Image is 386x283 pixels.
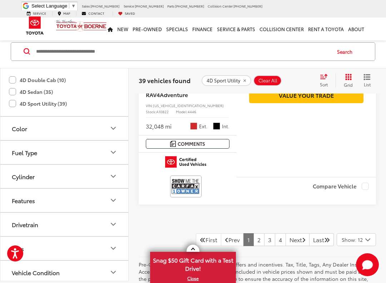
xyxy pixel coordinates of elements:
[199,123,208,130] span: Ext.
[146,139,229,149] button: Comments
[233,4,262,8] span: [PHONE_NUMBER]
[31,3,76,9] a: Select Language​
[306,18,346,40] a: Rent a Toyota
[135,4,164,8] span: [PHONE_NUMBER]
[172,177,200,196] img: CarFax One Owner
[88,11,104,15] span: Contact
[222,123,229,130] span: Int.
[76,11,110,16] a: Contact
[0,213,129,236] button: DrivetrainDrivetrain
[0,117,129,140] button: ColorColor
[139,76,190,85] span: 39 vehicles found
[337,233,376,246] button: Select number of vehicles per page
[275,233,286,246] a: 4
[342,236,363,243] span: Show: 12
[90,4,119,8] span: [PHONE_NUMBER]
[225,237,228,243] i: Previous Page
[202,75,251,86] button: remove 4D%20Sport%20Utility
[109,124,118,133] div: Color
[125,11,135,15] span: Saved
[109,148,118,157] div: Fuel Type
[188,109,196,114] span: 4446
[33,11,46,15] span: Service
[253,233,264,246] a: 2
[253,75,282,86] button: Clear All
[12,197,35,204] div: Features
[124,4,134,8] span: Service
[363,81,371,87] span: List
[12,149,37,156] div: Fuel Type
[316,73,336,88] button: Select sort value
[130,18,164,40] a: Pre-Owned
[324,237,330,243] i: Last Page
[113,11,140,16] a: My Saved Vehicles
[115,18,130,40] a: New
[21,11,51,16] a: Service
[190,18,215,40] a: Finance
[257,18,306,40] a: Collision Center
[146,109,156,114] span: Stock:
[71,3,76,9] span: ▼
[153,103,224,108] span: [US_VEHICLE_IDENTIFICATION_NUMBER]
[109,172,118,181] div: Cylinder
[249,87,363,103] a: Value Your Trade
[82,4,90,8] span: Sales
[176,109,188,114] span: Model:
[346,18,366,40] a: About
[200,237,206,243] i: First Page
[302,237,306,243] i: Next Page
[109,268,118,277] div: Vehicle Condition
[160,90,188,99] span: Adventure
[0,237,129,260] button: TagsTags
[35,43,330,60] input: Search by Make, Model, or Keyword
[344,82,353,88] span: Grid
[208,4,233,8] span: Collision Center
[146,103,153,108] span: VIN:
[356,253,379,276] svg: Start Chat
[258,78,277,83] span: Clear All
[52,11,75,16] a: Map
[0,165,129,188] button: CylinderCylinder
[9,86,53,98] label: 4D Sedan (35)
[330,43,363,61] button: Search
[56,19,107,32] img: Vic Vaughan Toyota of Boerne
[213,123,220,130] span: Black
[313,183,369,190] label: Compare Vehicle
[207,78,240,83] span: 4D Sport Utility
[9,98,67,110] label: 4D Sport Utility (39)
[105,18,115,40] a: Home
[221,233,244,246] a: Previous PagePrev
[167,4,174,8] span: Parts
[12,125,27,132] div: Color
[9,74,66,86] label: 4D Double Cab (10)
[309,233,334,246] a: LastLast Page
[12,245,24,252] div: Tags
[0,141,129,164] button: Fuel TypeFuel Type
[320,81,328,87] span: Sort
[356,253,379,276] button: Toggle Chat Window
[12,269,60,276] div: Vehicle Condition
[264,233,275,246] a: 3
[109,220,118,229] div: Drivetrain
[196,233,221,246] a: First PageFirst
[12,173,35,180] div: Cylinder
[178,140,205,147] span: Comments
[336,73,358,88] button: Grid View
[12,221,38,228] div: Drivetrain
[0,189,129,212] button: FeaturesFeatures
[21,14,48,37] img: Toyota
[109,244,118,253] div: Tags
[243,233,254,246] a: 1
[164,18,190,40] a: Specials
[151,253,235,274] span: Snag $50 Gift Card with a Test Drive!
[215,18,257,40] a: Service & Parts: Opens in a new tab
[165,156,206,168] img: Toyota Certified Used Vehicles
[190,123,197,130] span: Red
[146,122,172,130] div: 32,048 mi
[170,141,176,147] img: Comments
[63,11,70,15] span: Map
[109,196,118,205] div: Features
[175,4,204,8] span: [PHONE_NUMBER]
